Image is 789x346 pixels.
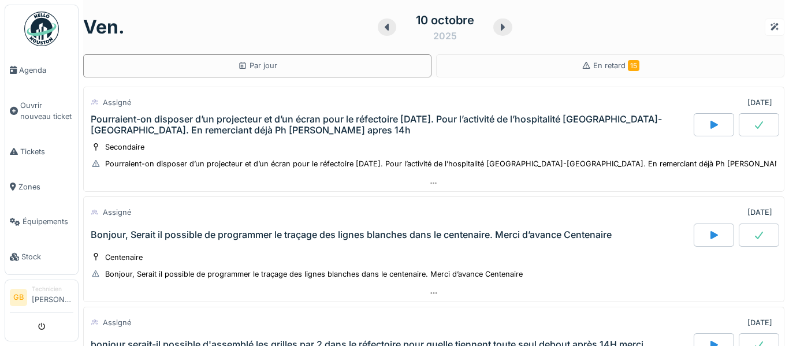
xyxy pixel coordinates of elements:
[91,229,612,240] div: Bonjour, Serait il possible de programmer le traçage des lignes blanches dans le centenaire. Merc...
[628,60,639,71] span: 15
[416,12,474,29] div: 10 octobre
[105,252,143,263] div: Centenaire
[593,61,639,70] span: En retard
[10,289,27,306] li: GB
[105,269,523,280] div: Bonjour, Serait il possible de programmer le traçage des lignes blanches dans le centenaire. Merc...
[20,146,73,157] span: Tickets
[5,134,78,169] a: Tickets
[238,60,277,71] div: Par jour
[103,207,131,218] div: Assigné
[5,239,78,274] a: Stock
[105,142,144,152] div: Secondaire
[5,204,78,240] a: Équipements
[747,317,772,328] div: [DATE]
[433,29,457,43] div: 2025
[103,97,131,108] div: Assigné
[18,181,73,192] span: Zones
[83,16,125,38] h1: ven.
[747,97,772,108] div: [DATE]
[21,251,73,262] span: Stock
[5,88,78,134] a: Ouvrir nouveau ticket
[747,207,772,218] div: [DATE]
[10,285,73,312] a: GB Technicien[PERSON_NAME]
[5,169,78,204] a: Zones
[19,65,73,76] span: Agenda
[32,285,73,293] div: Technicien
[91,114,691,136] div: Pourraient-on disposer d’un projecteur et d’un écran pour le réfectoire [DATE]. Pour l’activité d...
[32,285,73,310] li: [PERSON_NAME]
[23,216,73,227] span: Équipements
[24,12,59,46] img: Badge_color-CXgf-gQk.svg
[20,100,73,122] span: Ouvrir nouveau ticket
[103,317,131,328] div: Assigné
[5,53,78,88] a: Agenda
